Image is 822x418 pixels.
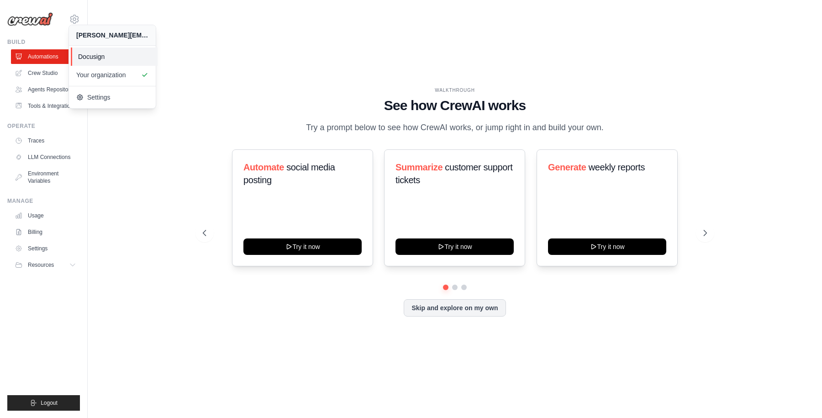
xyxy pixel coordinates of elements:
[395,162,443,172] span: Summarize
[243,162,284,172] span: Automate
[11,150,80,164] a: LLM Connections
[76,70,148,79] span: Your organization
[301,121,608,134] p: Try a prompt below to see how CrewAI works, or jump right in and build your own.
[395,238,514,255] button: Try it now
[69,66,156,84] a: Your organization
[69,88,156,106] a: Settings
[7,395,80,411] button: Logout
[11,66,80,80] a: Crew Studio
[71,48,158,66] a: Docusign
[11,99,80,113] a: Tools & Integrations
[11,49,80,64] a: Automations
[11,241,80,256] a: Settings
[395,162,512,185] span: customer support tickets
[11,258,80,272] button: Resources
[76,31,148,40] div: [PERSON_NAME][EMAIL_ADDRESS][PERSON_NAME][DOMAIN_NAME]
[203,87,707,94] div: WALKTHROUGH
[11,133,80,148] a: Traces
[7,38,80,46] div: Build
[776,374,822,418] iframe: Chat Widget
[41,399,58,407] span: Logout
[11,208,80,223] a: Usage
[404,299,506,317] button: Skip and explore on my own
[7,12,53,26] img: Logo
[76,93,148,102] span: Settings
[11,82,80,97] a: Agents Repository
[243,238,362,255] button: Try it now
[203,97,707,114] h1: See how CrewAI works
[7,122,80,130] div: Operate
[11,166,80,188] a: Environment Variables
[548,162,586,172] span: Generate
[78,52,150,61] span: Docusign
[588,162,644,172] span: weekly reports
[548,238,666,255] button: Try it now
[11,225,80,239] a: Billing
[243,162,335,185] span: social media posting
[7,197,80,205] div: Manage
[28,261,54,269] span: Resources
